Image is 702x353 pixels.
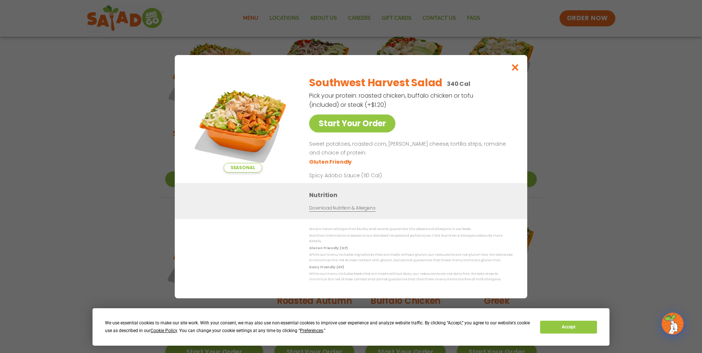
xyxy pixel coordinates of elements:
[105,319,531,335] div: We use essential cookies to make our site work. With your consent, we may also use non-essential ...
[309,271,513,283] p: While our menu includes foods that are made without dairy, our restaurants are not dairy free. We...
[540,321,597,334] button: Accept
[309,252,513,263] p: While our menu includes ingredients that are made without gluten, our restaurants are not gluten ...
[447,79,470,88] p: 340 Cal
[309,265,344,269] strong: Dairy Friendly (DF)
[309,226,513,232] p: We are not an allergen free facility and cannot guarantee the absence of allergens in our foods.
[93,308,609,346] div: Cookie Consent Prompt
[224,163,262,172] span: Seasonal
[191,70,294,172] img: Featured product photo for Southwest Harvest Salad
[309,158,353,165] li: Gluten Friendly
[309,114,395,132] a: Start Your Order
[309,140,510,157] p: Sweet potatoes, roasted corn, [PERSON_NAME] cheese, tortilla strips, romaine and choice of protein.
[662,313,683,334] img: wpChatIcon
[151,328,177,333] span: Cookie Policy
[309,171,445,179] p: Spicy Adobo Sauce (110 Cal)
[309,233,513,244] p: Nutrition information is based on our standard recipes and portion sizes. Click Nutrition & Aller...
[309,190,516,199] h3: Nutrition
[309,91,474,109] p: Pick your protein: roasted chicken, buffalo chicken or tofu (included) or steak (+$1.20)
[503,55,527,80] button: Close modal
[309,245,347,250] strong: Gluten Friendly (GF)
[300,328,323,333] span: Preferences
[309,204,375,211] a: Download Nutrition & Allergens
[309,75,442,91] h2: Southwest Harvest Salad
